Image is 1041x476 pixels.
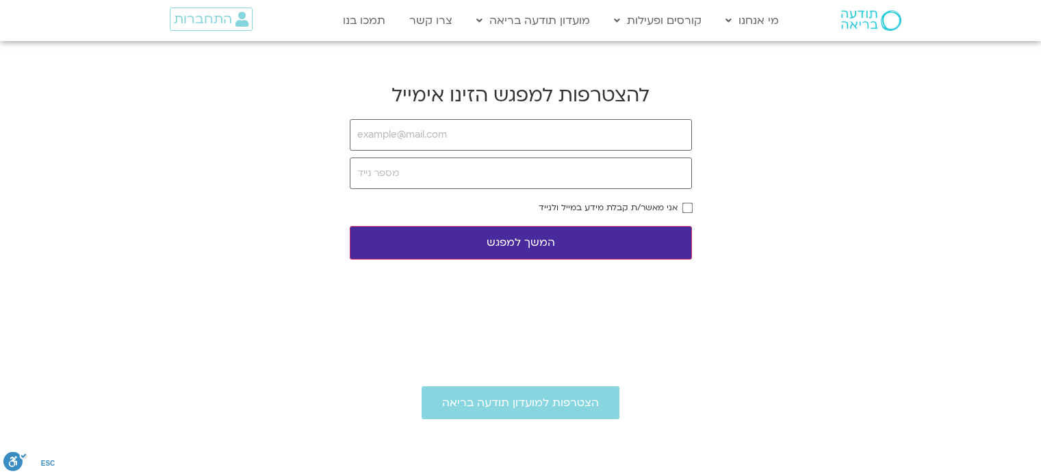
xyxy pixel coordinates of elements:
[442,397,599,409] span: הצטרפות למועדון תודעה בריאה
[170,8,253,31] a: התחברות
[841,10,901,31] img: תודעה בריאה
[350,158,692,189] input: מספר נייד
[336,8,392,34] a: תמכו בנו
[350,82,692,108] h2: להצטרפות למפגש הזינו אימייל
[402,8,459,34] a: צרו קשר
[174,12,232,27] span: התחברות
[422,386,619,419] a: הצטרפות למועדון תודעה בריאה
[607,8,708,34] a: קורסים ופעילות
[719,8,786,34] a: מי אנחנו
[470,8,597,34] a: מועדון תודעה בריאה
[350,119,692,151] input: example@mail.com
[539,203,678,212] label: אני מאשר/ת קבלת מידע במייל ולנייד
[350,226,692,260] button: המשך למפגש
